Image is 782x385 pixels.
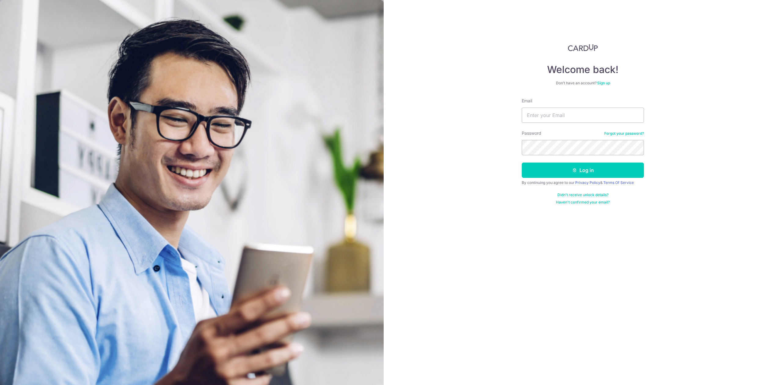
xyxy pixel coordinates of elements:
label: Password [522,130,541,136]
div: Don’t have an account? [522,81,644,86]
h4: Welcome back! [522,64,644,76]
label: Email [522,98,532,104]
div: By continuing you agree to our & [522,180,644,185]
a: Haven't confirmed your email? [556,200,610,205]
a: Forgot your password? [604,131,644,136]
a: Didn't receive unlock details? [557,193,608,197]
a: Sign up [597,81,610,85]
img: CardUp Logo [568,44,598,51]
input: Enter your Email [522,108,644,123]
button: Log in [522,163,644,178]
a: Privacy Policy [575,180,600,185]
a: Terms Of Service [603,180,634,185]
